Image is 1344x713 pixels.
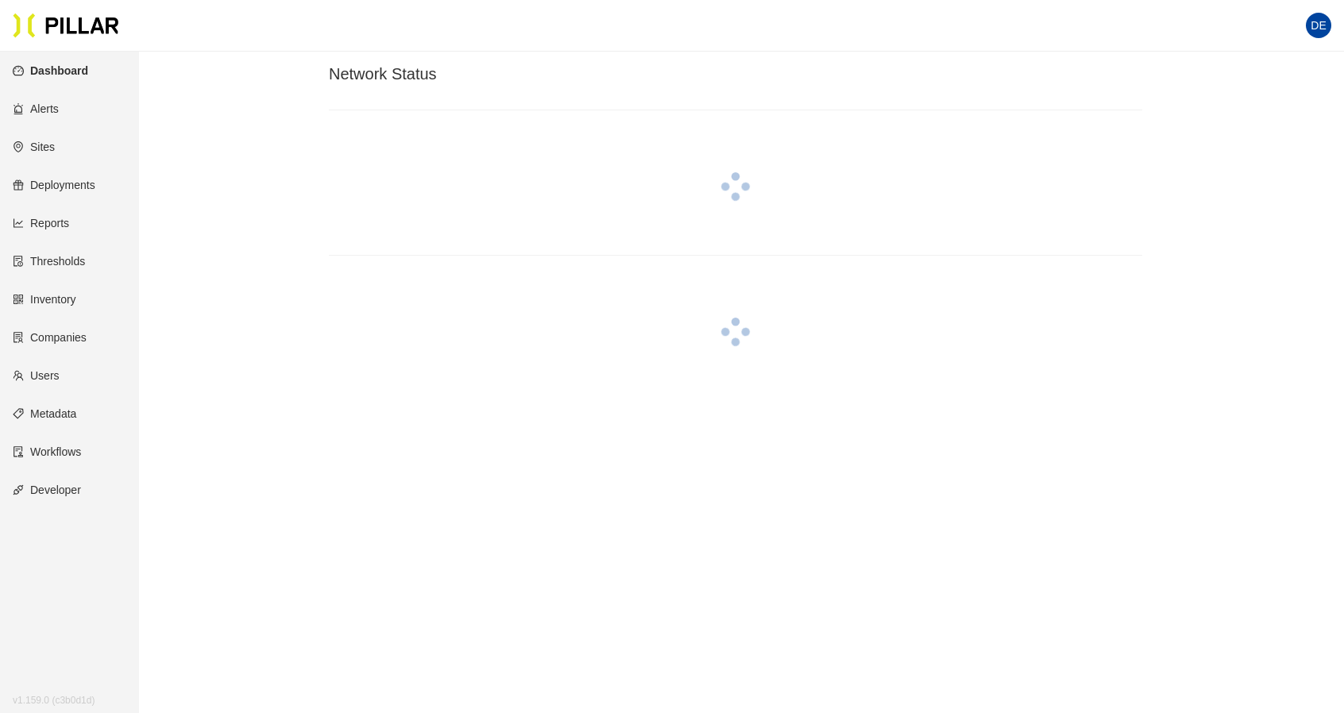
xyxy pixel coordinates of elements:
a: giftDeployments [13,179,95,191]
a: environmentSites [13,141,55,153]
img: Pillar Technologies [13,13,119,38]
a: dashboardDashboard [13,64,88,77]
a: alertAlerts [13,102,59,115]
a: teamUsers [13,369,60,382]
a: qrcodeInventory [13,293,76,306]
a: auditWorkflows [13,445,81,458]
a: exceptionThresholds [13,255,85,268]
a: line-chartReports [13,217,69,229]
h3: Network Status [329,64,1142,84]
span: DE [1311,13,1326,38]
a: tagMetadata [13,407,76,420]
a: apiDeveloper [13,484,81,496]
a: solutionCompanies [13,331,87,344]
